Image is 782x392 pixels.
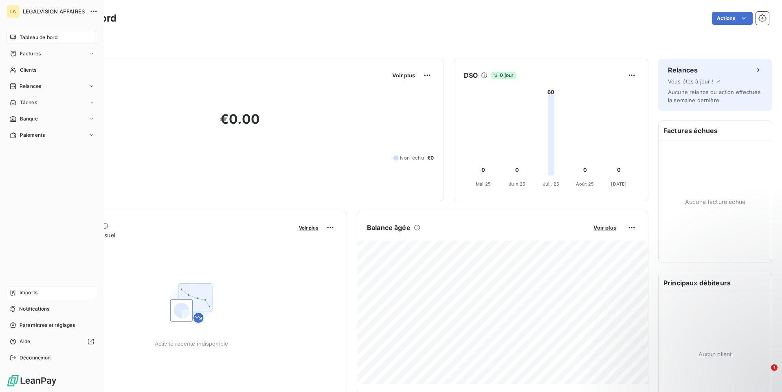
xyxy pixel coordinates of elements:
span: Notifications [19,305,49,313]
span: 1 [771,364,778,371]
tspan: [DATE] [611,181,626,187]
span: LEGALVISION AFFAIRES [23,8,85,15]
span: 0 jour [491,72,516,79]
tspan: Août 25 [576,181,594,187]
div: LA [7,5,20,18]
span: Tâches [20,99,37,106]
tspan: Juil. 25 [543,181,559,187]
span: Chiffre d'affaires mensuel [46,231,293,239]
span: Tableau de bord [20,34,57,41]
span: Non-échu [400,154,424,162]
span: Aucune facture échue [685,197,745,206]
span: Voir plus [392,72,415,79]
span: €0 [427,154,434,162]
span: Relances [20,83,41,90]
h6: Factures échues [659,121,772,140]
tspan: Mai 25 [476,181,491,187]
button: Voir plus [390,72,417,79]
span: Aide [20,338,31,345]
span: Vous êtes à jour ! [668,78,714,85]
tspan: Juin 25 [509,181,525,187]
span: Factures [20,50,41,57]
span: Aucune relance ou action effectuée la semaine dernière. [668,89,761,103]
a: Aide [7,335,97,348]
h6: Relances [668,65,698,75]
span: Voir plus [299,225,318,231]
h6: Principaux débiteurs [659,273,772,293]
h6: DSO [464,70,478,80]
h6: Balance âgée [367,223,411,232]
span: Banque [20,115,38,123]
iframe: Intercom live chat [754,364,774,384]
span: Imports [20,289,37,296]
span: Paiements [20,131,45,139]
img: Empty state [165,277,217,329]
img: Logo LeanPay [7,374,57,387]
button: Voir plus [297,224,321,231]
span: Paramètres et réglages [20,322,75,329]
button: Voir plus [591,224,619,231]
span: Voir plus [593,224,616,231]
button: Actions [712,12,753,25]
span: Activité récente indisponible [155,340,228,347]
span: Déconnexion [20,354,51,361]
iframe: Intercom notifications message [619,313,782,370]
span: Clients [20,66,36,74]
h2: €0.00 [46,111,434,136]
